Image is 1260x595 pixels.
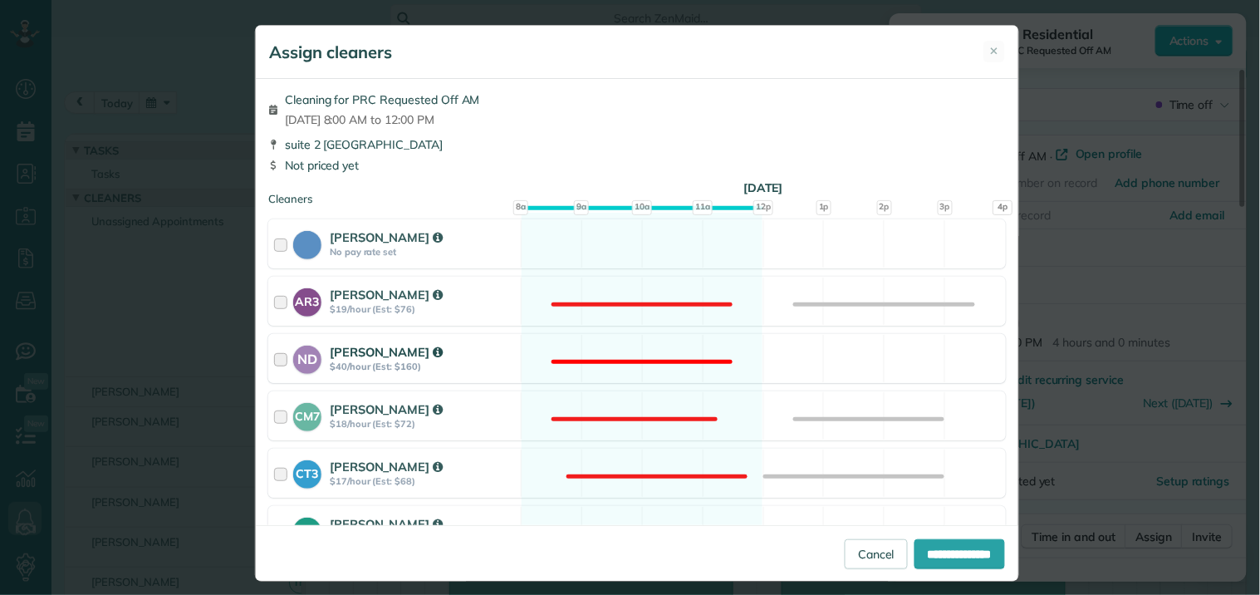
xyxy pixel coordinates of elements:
strong: ND [293,346,321,369]
span: ✕ [990,43,999,59]
strong: $18/hour (Est: $72) [330,418,516,430]
strong: $40/hour (Est: $160) [330,361,516,372]
strong: [PERSON_NAME] [330,401,443,417]
strong: [PERSON_NAME] [330,516,443,532]
strong: [PERSON_NAME] [330,459,443,475]
strong: AR3 [293,288,321,311]
span: Cleaning for PRC Requested Off AM [285,91,480,108]
strong: [PERSON_NAME] [330,287,443,302]
strong: [PERSON_NAME] [330,229,443,245]
div: suite 2 [GEOGRAPHIC_DATA] [268,136,1006,153]
strong: $19/hour (Est: $76) [330,303,516,315]
strong: CM7 [293,403,321,425]
strong: [PERSON_NAME] [330,344,443,360]
strong: CT3 [293,460,321,483]
strong: $17/hour (Est: $68) [330,475,516,487]
div: Cleaners [268,191,1006,196]
h5: Assign cleaners [269,41,392,64]
span: [DATE] 8:00 AM to 12:00 PM [285,111,480,128]
a: Cancel [845,539,908,569]
div: Not priced yet [268,157,1006,174]
strong: No pay rate set [330,246,516,258]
